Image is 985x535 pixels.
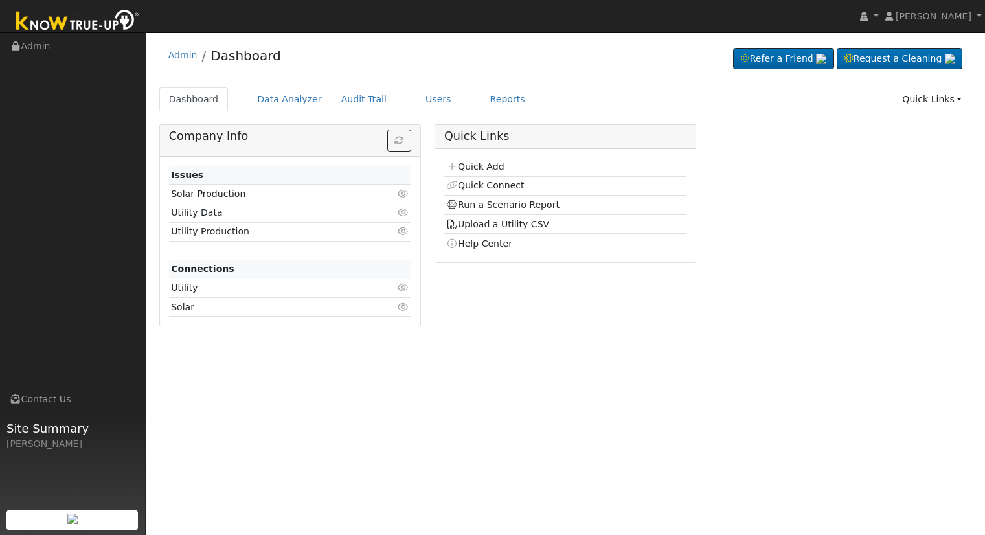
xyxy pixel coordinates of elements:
a: Audit Trail [332,87,396,111]
div: [PERSON_NAME] [6,437,139,451]
a: Reports [481,87,535,111]
a: Quick Links [892,87,971,111]
i: Click to view [398,302,409,312]
h5: Company Info [169,130,411,143]
td: Solar Production [169,185,372,203]
img: retrieve [816,54,826,64]
a: Dashboard [210,48,281,63]
i: Click to view [398,283,409,292]
i: Click to view [398,208,409,217]
a: Run a Scenario Report [446,199,560,210]
a: Quick Add [446,161,504,172]
a: Refer a Friend [733,48,834,70]
a: Users [416,87,461,111]
span: Site Summary [6,420,139,437]
a: Admin [168,50,198,60]
span: [PERSON_NAME] [896,11,971,21]
img: retrieve [67,514,78,524]
h5: Quick Links [444,130,686,143]
td: Utility Data [169,203,372,222]
img: Know True-Up [10,7,146,36]
a: Quick Connect [446,180,524,190]
strong: Issues [171,170,203,180]
img: retrieve [945,54,955,64]
a: Help Center [446,238,512,249]
i: Click to view [398,189,409,198]
a: Data Analyzer [247,87,332,111]
a: Request a Cleaning [837,48,962,70]
td: Utility Production [169,222,372,241]
a: Upload a Utility CSV [446,219,549,229]
strong: Connections [171,264,234,274]
a: Dashboard [159,87,229,111]
td: Utility [169,279,372,297]
td: Solar [169,298,372,317]
i: Click to view [398,227,409,236]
